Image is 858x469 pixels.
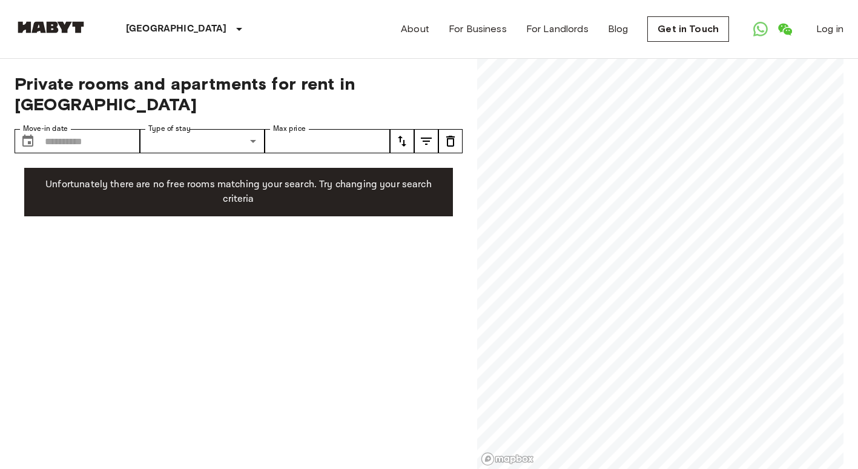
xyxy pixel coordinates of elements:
button: Choose date [16,129,40,153]
a: Blog [608,22,629,36]
button: tune [390,129,414,153]
a: For Business [449,22,507,36]
a: About [401,22,429,36]
a: For Landlords [526,22,589,36]
img: Habyt [15,21,87,33]
a: Get in Touch [647,16,729,42]
a: Mapbox logo [481,452,534,466]
a: Open WhatsApp [748,17,773,41]
a: Open WeChat [773,17,797,41]
label: Move-in date [23,124,68,134]
button: tune [438,129,463,153]
button: tune [414,129,438,153]
p: [GEOGRAPHIC_DATA] [126,22,227,36]
span: Private rooms and apartments for rent in [GEOGRAPHIC_DATA] [15,73,463,115]
a: Log in [816,22,843,36]
p: Unfortunately there are no free rooms matching your search. Try changing your search criteria [34,178,443,207]
label: Max price [273,124,306,134]
label: Type of stay [148,124,191,134]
